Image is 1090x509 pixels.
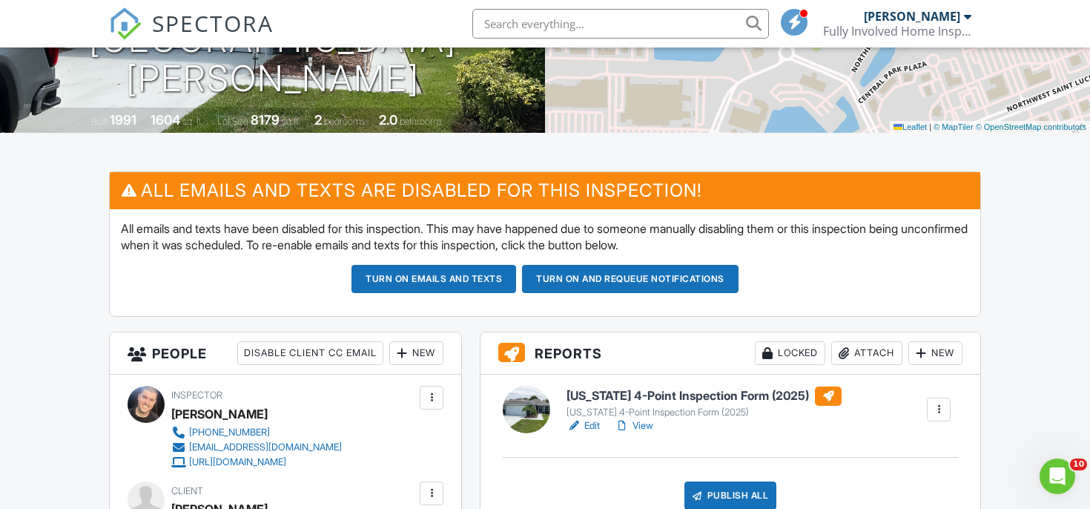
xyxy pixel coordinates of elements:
a: [US_STATE] 4-Point Inspection Form (2025) [US_STATE] 4-Point Inspection Form (2025) [567,387,842,419]
span: | [929,122,931,131]
div: New [389,341,443,365]
div: Attach [831,341,902,365]
a: [PHONE_NUMBER] [171,425,342,440]
a: [URL][DOMAIN_NAME] [171,455,342,470]
div: [PERSON_NAME] [171,403,268,425]
a: Edit [567,418,600,433]
input: Search everything... [472,9,769,39]
h3: People [110,332,461,375]
span: sq. ft. [182,116,203,127]
span: Client [171,485,203,496]
iframe: Intercom live chat [1040,459,1075,494]
a: [EMAIL_ADDRESS][DOMAIN_NAME] [171,440,342,455]
button: Turn on and Requeue Notifications [522,265,739,293]
span: Inspector [171,390,222,401]
div: [URL][DOMAIN_NAME] [189,456,286,468]
span: SPECTORA [152,7,274,39]
a: © MapTiler [934,122,974,131]
div: [EMAIL_ADDRESS][DOMAIN_NAME] [189,441,342,453]
div: Disable Client CC Email [237,341,383,365]
div: [PHONE_NUMBER] [189,427,270,439]
div: 1991 [110,112,136,128]
span: Lot Size [217,116,248,127]
a: View [615,418,653,433]
div: 2.0 [379,112,397,128]
a: © OpenStreetMap contributors [976,122,1086,131]
div: 2 [314,112,322,128]
p: All emails and texts have been disabled for this inspection. This may have happened due to someon... [121,220,969,254]
a: Leaflet [894,122,927,131]
div: New [908,341,962,365]
div: 8179 [251,112,280,128]
button: Turn on emails and texts [351,265,516,293]
div: [US_STATE] 4-Point Inspection Form (2025) [567,407,842,418]
span: Built [91,116,108,127]
span: 10 [1070,459,1087,470]
div: Locked [755,341,825,365]
span: sq.ft. [282,116,300,127]
h3: Reports [480,332,980,375]
div: [PERSON_NAME] [864,9,960,24]
img: The Best Home Inspection Software - Spectora [109,7,142,40]
div: Fully Involved Home Inspections [823,24,971,39]
h6: [US_STATE] 4-Point Inspection Form (2025) [567,387,842,406]
span: bedrooms [324,116,365,127]
h3: All emails and texts are disabled for this inspection! [110,172,980,208]
span: bathrooms [400,116,442,127]
a: SPECTORA [109,20,274,51]
div: 1604 [151,112,180,128]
